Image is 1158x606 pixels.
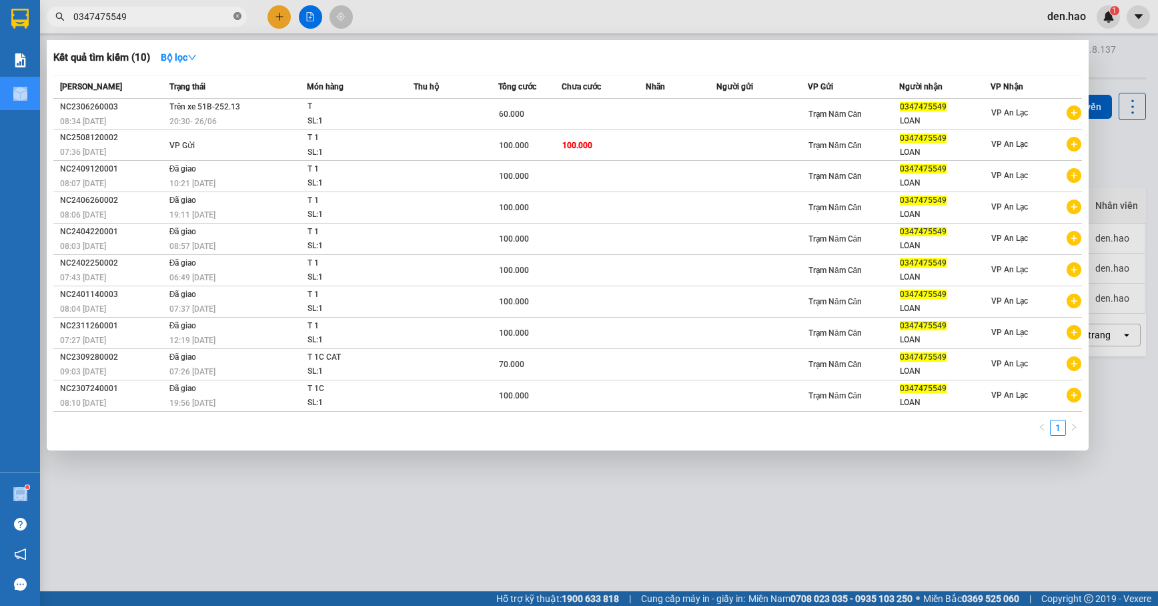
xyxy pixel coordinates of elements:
[1067,105,1081,120] span: plus-circle
[1067,356,1081,371] span: plus-circle
[808,172,862,181] span: Trạm Năm Căn
[150,47,207,68] button: Bộ lọcdown
[991,82,1023,91] span: VP Nhận
[1067,294,1081,308] span: plus-circle
[900,227,947,236] span: 0347475549
[900,396,990,410] div: LOAN
[60,242,106,251] span: 08:03 [DATE]
[991,296,1028,306] span: VP An Lạc
[308,333,408,348] div: SL: 1
[808,391,862,400] span: Trạm Năm Căn
[900,364,990,378] div: LOAN
[499,109,524,119] span: 60.000
[308,364,408,379] div: SL: 1
[900,352,947,362] span: 0347475549
[308,145,408,160] div: SL: 1
[308,288,408,302] div: T 1
[646,82,665,91] span: Nhãn
[900,258,947,268] span: 0347475549
[308,194,408,208] div: T 1
[60,82,122,91] span: [PERSON_NAME]
[169,398,215,408] span: 19:56 [DATE]
[53,51,150,65] h3: Kết quả tìm kiếm ( 10 )
[308,396,408,410] div: SL: 1
[60,350,165,364] div: NC2309280002
[1067,388,1081,402] span: plus-circle
[900,270,990,284] div: LOAN
[900,302,990,316] div: LOAN
[499,391,529,400] span: 100.000
[1067,137,1081,151] span: plus-circle
[1067,231,1081,246] span: plus-circle
[308,302,408,316] div: SL: 1
[169,367,215,376] span: 07:26 [DATE]
[60,162,165,176] div: NC2409120001
[308,114,408,129] div: SL: 1
[562,82,601,91] span: Chưa cước
[11,9,29,29] img: logo-vxr
[17,97,147,119] b: GỬI : VP An Lạc
[1067,262,1081,277] span: plus-circle
[991,265,1028,274] span: VP An Lạc
[808,360,862,369] span: Trạm Năm Căn
[1051,420,1065,435] a: 1
[808,234,862,244] span: Trạm Năm Căn
[499,141,529,150] span: 100.000
[233,11,241,23] span: close-circle
[499,203,529,212] span: 100.000
[899,82,943,91] span: Người nhận
[60,319,165,333] div: NC2311260001
[25,485,29,489] sup: 1
[125,33,558,49] li: 26 Phó Cơ Điều, Phường 12
[499,266,529,275] span: 100.000
[60,225,165,239] div: NC2404220001
[716,82,753,91] span: Người gửi
[900,133,947,143] span: 0347475549
[14,548,27,561] span: notification
[1038,423,1046,431] span: left
[169,141,195,150] span: VP Gửi
[499,172,529,181] span: 100.000
[808,266,862,275] span: Trạm Năm Căn
[1066,420,1082,436] button: right
[60,336,106,345] span: 07:27 [DATE]
[308,382,408,396] div: T 1C
[13,487,27,501] img: warehouse-icon
[60,256,165,270] div: NC2402250002
[60,210,106,220] span: 08:06 [DATE]
[900,333,990,347] div: LOAN
[900,384,947,393] span: 0347475549
[900,290,947,299] span: 0347475549
[308,99,408,114] div: T
[169,179,215,188] span: 10:21 [DATE]
[60,100,165,114] div: NC2306260003
[187,53,197,62] span: down
[991,139,1028,149] span: VP An Lạc
[161,52,197,63] strong: Bộ lọc
[13,53,27,67] img: solution-icon
[808,297,862,306] span: Trạm Năm Căn
[308,239,408,254] div: SL: 1
[900,176,990,190] div: LOAN
[169,384,197,393] span: Đã giao
[900,114,990,128] div: LOAN
[808,203,862,212] span: Trạm Năm Căn
[808,328,862,338] span: Trạm Năm Căn
[60,117,106,126] span: 08:34 [DATE]
[308,162,408,177] div: T 1
[1070,423,1078,431] span: right
[13,87,27,101] img: warehouse-icon
[169,321,197,330] span: Đã giao
[169,227,197,236] span: Đã giao
[308,131,408,145] div: T 1
[60,288,165,302] div: NC2401140003
[991,328,1028,337] span: VP An Lạc
[1034,420,1050,436] li: Previous Page
[991,171,1028,180] span: VP An Lạc
[900,102,947,111] span: 0347475549
[169,336,215,345] span: 12:19 [DATE]
[60,304,106,314] span: 08:04 [DATE]
[169,117,217,126] span: 20:30 - 26/06
[308,350,408,365] div: T 1C CAT
[60,367,106,376] span: 09:03 [DATE]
